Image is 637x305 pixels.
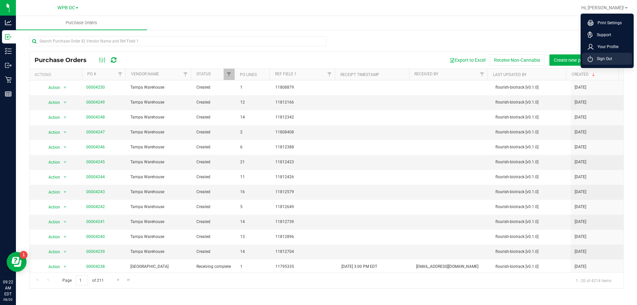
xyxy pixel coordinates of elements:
span: Sign Out [593,55,612,62]
span: flourish-biotrack [v0.1.0] [495,114,567,120]
span: Create new purchase order [554,57,609,63]
a: 00004248 [86,115,105,119]
span: select [61,262,69,271]
span: Created [196,144,233,150]
span: 14 [240,219,267,225]
span: flourish-biotrack [v0.1.0] [495,144,567,150]
span: 11812426 [275,174,333,180]
inline-svg: Analytics [5,19,12,26]
a: Vendor Name [131,72,159,76]
span: 14 [240,114,267,120]
span: [DATE] [575,174,586,180]
a: 00004247 [86,130,105,134]
a: 00004244 [86,175,105,179]
span: 14 [240,249,267,255]
span: flourish-biotrack [v0.1.0] [495,264,567,270]
span: 12 [240,99,267,106]
inline-svg: Retail [5,76,12,83]
span: Tampa Warehouse [130,114,188,120]
span: 11 [240,174,267,180]
span: flourish-biotrack [v0.1.0] [495,99,567,106]
span: Created [196,114,233,120]
inline-svg: Reports [5,91,12,97]
span: Action [43,188,61,197]
span: Created [196,159,233,165]
span: 11795335 [275,264,333,270]
a: 00004238 [86,264,105,269]
span: 1 [240,84,267,91]
a: 00004242 [86,204,105,209]
span: flourish-biotrack [v0.1.0] [495,189,567,195]
span: Action [43,83,61,92]
span: 5 [240,204,267,210]
a: Filter [114,69,125,80]
span: Your Profile [594,43,618,50]
span: select [61,128,69,137]
span: 11812896 [275,234,333,240]
span: flourish-biotrack [v0.1.0] [495,84,567,91]
a: Filter [476,69,487,80]
inline-svg: Inbound [5,34,12,40]
span: 11812423 [275,159,333,165]
span: Created [196,234,233,240]
span: Tampa Warehouse [130,159,188,165]
a: Filter [180,69,191,80]
a: 00004239 [86,249,105,254]
iframe: Resource center unread badge [20,251,28,259]
span: Action [43,128,61,137]
span: flourish-biotrack [v0.1.0] [495,174,567,180]
a: PO Lines [240,72,257,77]
span: 1 [240,264,267,270]
span: flourish-biotrack [v0.1.0] [495,204,567,210]
a: Go to the last page [124,275,134,284]
span: flourish-biotrack [v0.1.0] [495,159,567,165]
span: [DATE] [575,189,586,195]
span: [DATE] [575,114,586,120]
span: select [61,83,69,92]
span: [DATE] [575,249,586,255]
span: select [61,217,69,227]
span: Created [196,219,233,225]
span: select [61,98,69,107]
span: select [61,202,69,212]
span: Tampa Warehouse [130,99,188,106]
span: 11812388 [275,144,333,150]
span: [DATE] [575,204,586,210]
span: [DATE] [575,144,586,150]
span: Action [43,143,61,152]
span: Hi, [PERSON_NAME]! [581,5,624,10]
a: 00004241 [86,219,105,224]
span: [EMAIL_ADDRESS][DOMAIN_NAME] [416,264,487,270]
span: [DATE] [575,99,586,106]
span: select [61,247,69,257]
a: Status [196,72,211,76]
span: Action [43,98,61,107]
span: 11812342 [275,114,333,120]
span: 1 - 20 of 4214 items [570,275,617,285]
span: Tampa Warehouse [130,234,188,240]
span: [DATE] [575,84,586,91]
a: Ref Field 1 [275,72,297,76]
span: flourish-biotrack [v0.1.0] [495,219,567,225]
span: 11812739 [275,219,333,225]
span: Tampa Warehouse [130,219,188,225]
a: Purchase Orders [16,16,147,30]
span: flourish-biotrack [v0.1.0] [495,234,567,240]
button: Create new purchase order [549,54,613,66]
span: Created [196,99,233,106]
span: select [61,173,69,182]
span: Tampa Warehouse [130,174,188,180]
span: select [61,113,69,122]
span: Action [43,262,61,271]
span: Action [43,232,61,242]
span: 11812579 [275,189,333,195]
span: [DATE] [575,264,586,270]
span: Tampa Warehouse [130,189,188,195]
span: [DATE] [575,129,586,135]
a: Go to the next page [113,275,123,284]
div: Actions [35,72,79,77]
span: flourish-biotrack [v0.1.0] [495,129,567,135]
a: Receipt Timestamp [340,72,379,77]
span: Tampa Warehouse [130,249,188,255]
a: Last Updated By [493,72,527,77]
